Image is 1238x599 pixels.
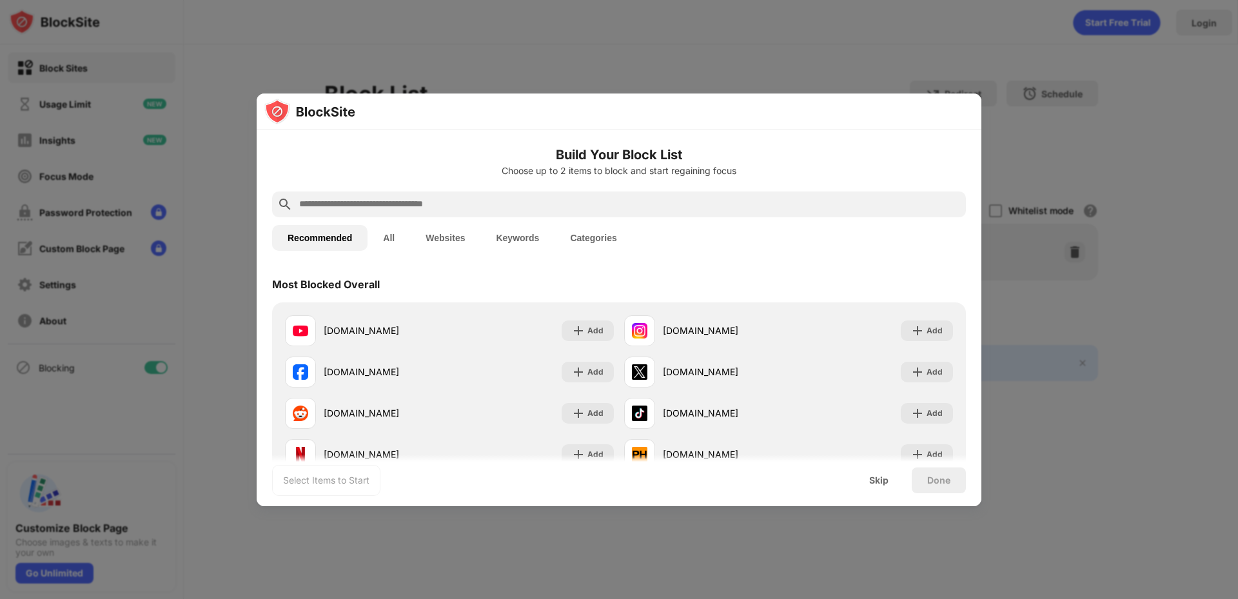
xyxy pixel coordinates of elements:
div: Select Items to Start [283,474,369,487]
div: Add [587,407,604,420]
div: [DOMAIN_NAME] [324,406,449,420]
button: Categories [555,225,632,251]
div: Add [587,448,604,461]
img: favicons [293,364,308,380]
div: Add [927,324,943,337]
div: [DOMAIN_NAME] [663,365,789,378]
div: Choose up to 2 items to block and start regaining focus [272,166,966,176]
div: Most Blocked Overall [272,278,380,291]
div: [DOMAIN_NAME] [324,447,449,461]
div: Skip [869,475,889,486]
div: Done [927,475,950,486]
div: Add [927,407,943,420]
img: favicons [293,323,308,339]
img: favicons [632,406,647,421]
img: logo-blocksite.svg [264,99,355,124]
img: favicons [293,447,308,462]
div: [DOMAIN_NAME] [663,324,789,337]
div: Add [587,324,604,337]
img: favicons [632,447,647,462]
div: Add [927,366,943,378]
button: Websites [410,225,480,251]
img: favicons [293,406,308,421]
div: [DOMAIN_NAME] [663,406,789,420]
button: Keywords [480,225,555,251]
div: Add [927,448,943,461]
div: [DOMAIN_NAME] [324,324,449,337]
button: All [368,225,410,251]
h6: Build Your Block List [272,145,966,164]
button: Recommended [272,225,368,251]
div: [DOMAIN_NAME] [324,365,449,378]
div: [DOMAIN_NAME] [663,447,789,461]
img: search.svg [277,197,293,212]
img: favicons [632,364,647,380]
img: favicons [632,323,647,339]
div: Add [587,366,604,378]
